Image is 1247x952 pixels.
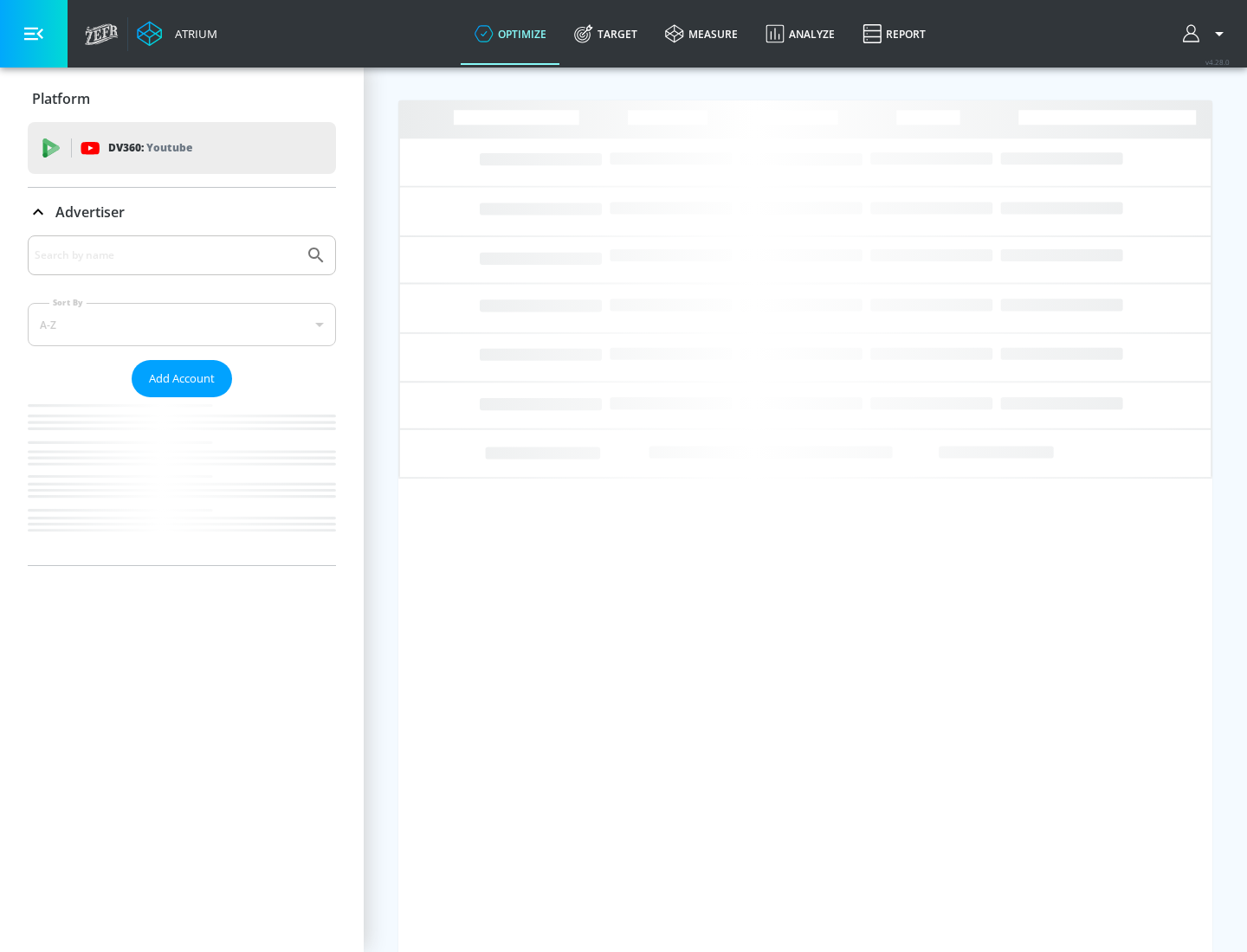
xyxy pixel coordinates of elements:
a: measure [651,3,752,65]
div: DV360: Youtube [28,122,336,174]
p: DV360: [108,138,192,158]
label: Sort By [49,297,87,308]
div: Advertiser [28,235,336,565]
div: A-Z [28,303,336,346]
a: Target [560,3,651,65]
button: Add Account [132,360,232,397]
span: Add Account [149,369,215,389]
p: Youtube [146,138,192,157]
a: Report [849,3,940,65]
input: Search by name [35,244,297,267]
div: Atrium [168,26,217,42]
nav: list of Advertiser [28,397,336,565]
p: Platform [32,89,90,108]
a: Analyze [752,3,849,65]
a: Atrium [137,21,217,47]
div: Advertiser [28,188,336,236]
span: v 4.28.0 [1205,57,1230,67]
a: optimize [461,3,560,65]
p: Advertiser [55,203,125,222]
div: Platform [28,74,336,123]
